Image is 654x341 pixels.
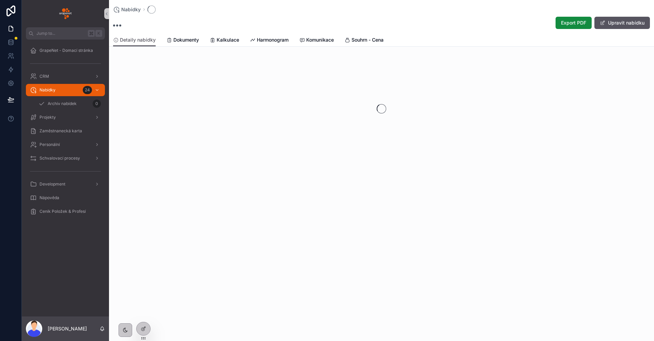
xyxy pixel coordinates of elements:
span: Kalkulace [217,36,239,43]
span: GrapeNet - Domací stránka [40,48,93,53]
span: Komunikace [306,36,334,43]
span: Jump to... [36,31,85,36]
a: Nápověda [26,192,105,204]
div: 24 [83,86,92,94]
span: Nápověda [40,195,59,201]
a: Archív nabídek0 [34,98,105,110]
span: Development [40,181,65,187]
span: Detaily nabídky [120,36,156,43]
button: Export PDF [556,17,592,29]
span: Schvalovací procesy [40,155,80,161]
span: Nabídky [121,6,141,13]
span: Souhrn - Cena [352,36,384,43]
span: Ceník Položek & Profesí [40,209,86,214]
a: Ceník Položek & Profesí [26,205,105,218]
a: Nabídky [113,6,141,13]
span: Zaměstnanecká karta [40,128,82,134]
span: Personální [40,142,60,147]
div: scrollable content [22,40,109,226]
a: Development [26,178,105,190]
span: Export PDF [561,19,586,26]
a: Komunikace [299,34,334,47]
a: Projekty [26,111,105,123]
div: 0 [93,100,101,108]
span: Archív nabídek [48,101,77,106]
span: Projekty [40,115,56,120]
a: Personální [26,138,105,151]
a: Kalkulace [210,34,239,47]
p: [PERSON_NAME] [48,325,87,332]
button: Upravit nabídku [594,17,650,29]
a: Detaily nabídky [113,34,156,47]
a: Dokumenty [167,34,199,47]
span: Harmonogram [257,36,289,43]
a: Nabídky24 [26,84,105,96]
span: K [96,31,102,36]
span: Nabídky [40,87,56,93]
span: CRM [40,74,49,79]
img: App logo [59,8,72,19]
a: Souhrn - Cena [345,34,384,47]
button: Jump to...K [26,27,105,40]
a: GrapeNet - Domací stránka [26,44,105,57]
a: Schvalovací procesy [26,152,105,164]
a: CRM [26,70,105,83]
span: Dokumenty [173,36,199,43]
a: Harmonogram [250,34,289,47]
a: Zaměstnanecká karta [26,125,105,137]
